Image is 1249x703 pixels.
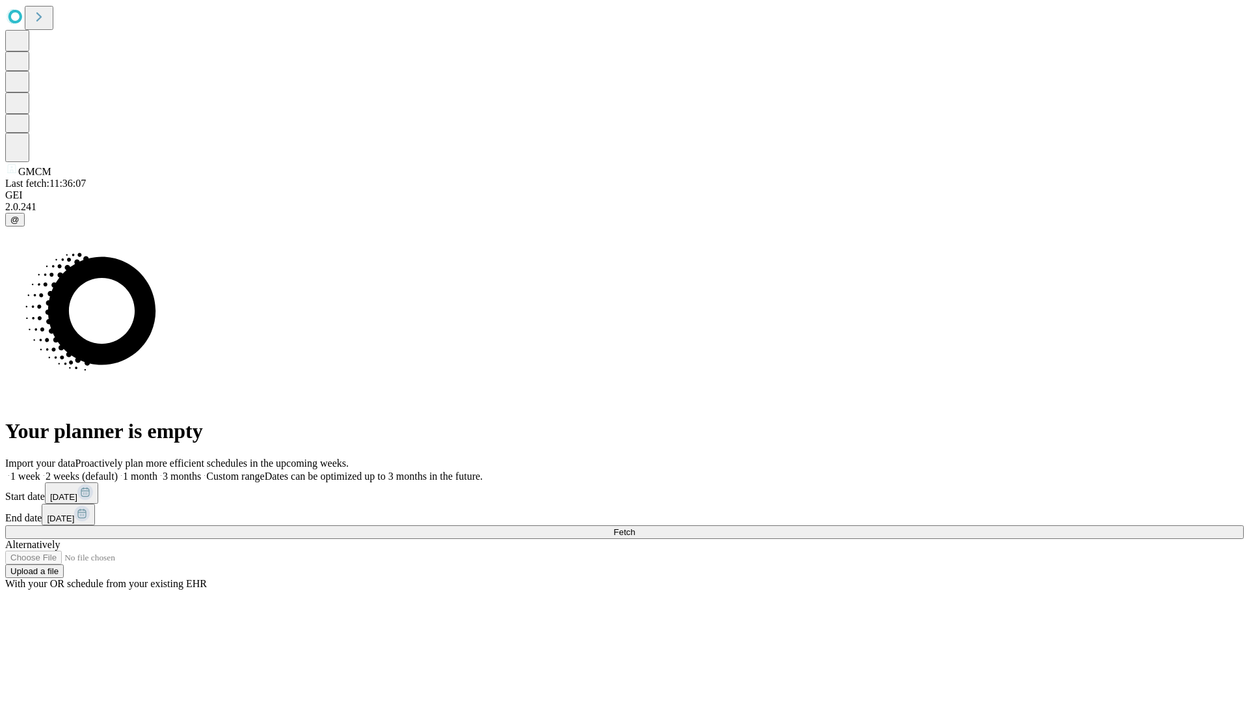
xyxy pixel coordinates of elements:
[10,215,20,225] span: @
[5,482,1244,504] div: Start date
[45,482,98,504] button: [DATE]
[5,539,60,550] span: Alternatively
[5,458,75,469] span: Import your data
[5,564,64,578] button: Upload a file
[5,419,1244,443] h1: Your planner is empty
[5,213,25,227] button: @
[46,471,118,482] span: 2 weeks (default)
[75,458,349,469] span: Proactively plan more efficient schedules in the upcoming weeks.
[47,514,74,523] span: [DATE]
[42,504,95,525] button: [DATE]
[5,178,86,189] span: Last fetch: 11:36:07
[206,471,264,482] span: Custom range
[613,527,635,537] span: Fetch
[10,471,40,482] span: 1 week
[5,201,1244,213] div: 2.0.241
[18,166,51,177] span: GMCM
[265,471,483,482] span: Dates can be optimized up to 3 months in the future.
[5,189,1244,201] div: GEI
[5,525,1244,539] button: Fetch
[123,471,157,482] span: 1 month
[5,504,1244,525] div: End date
[5,578,207,589] span: With your OR schedule from your existing EHR
[50,492,77,502] span: [DATE]
[163,471,201,482] span: 3 months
